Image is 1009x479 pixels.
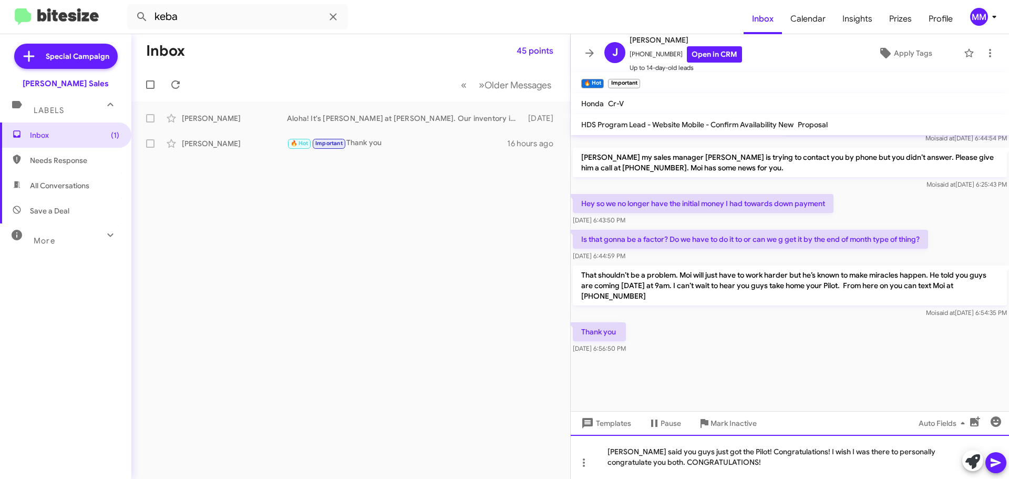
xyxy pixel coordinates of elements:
span: said at [936,309,955,317]
div: Thank you [287,137,507,149]
span: Honda [581,99,604,108]
span: 45 points [517,42,553,60]
div: [DATE] [523,113,562,124]
span: All Conversations [30,180,89,191]
span: Mark Inactive [711,414,757,433]
span: [DATE] 6:43:50 PM [573,216,625,224]
span: Cr-V [608,99,624,108]
a: Inbox [744,4,782,34]
span: 🔥 Hot [291,140,308,147]
span: Older Messages [485,79,551,91]
div: Aloha! It's [PERSON_NAME] at [PERSON_NAME]. Our inventory is always changing and we have access t... [287,113,523,124]
span: HDS Program Lead - Website Mobile - Confirm Availability New [581,120,794,129]
small: Important [608,79,640,88]
p: That shouldn’t be a problem. Moi will just have to work harder but he’s known to make miracles ha... [573,266,1007,305]
div: 16 hours ago [507,138,562,149]
p: Is that gonna be a factor? Do we have to do it to or can we g get it by the end of month type of ... [573,230,928,249]
span: said at [936,134,954,142]
button: Templates [571,414,640,433]
button: Auto Fields [910,414,977,433]
nav: Page navigation example [455,74,558,96]
a: Prizes [881,4,920,34]
a: Profile [920,4,961,34]
div: [PERSON_NAME] Sales [23,78,109,89]
span: (1) [111,130,119,140]
button: 45 points [508,42,562,60]
span: Pause [661,414,681,433]
span: More [34,236,55,246]
span: [PHONE_NUMBER] [630,46,742,63]
div: [PERSON_NAME] said you guys just got the Pilot! Congratulations! I wish I was there to personally... [571,435,1009,479]
p: Thank you [573,322,626,341]
a: Calendar [782,4,834,34]
a: Special Campaign [14,44,118,69]
span: Moi [DATE] 6:44:54 PM [925,134,1007,142]
button: Next [472,74,558,96]
small: 🔥 Hot [581,79,604,88]
div: [PERSON_NAME] [182,138,287,149]
a: Open in CRM [687,46,742,63]
span: Inbox [30,130,119,140]
span: Proposal [798,120,828,129]
span: « [461,78,467,91]
div: MM [970,8,988,26]
span: [DATE] 6:56:50 PM [573,344,626,352]
p: Hey so we no longer have the initial money I had towards down payment [573,194,833,213]
span: Apply Tags [894,44,932,63]
button: MM [961,8,997,26]
button: Previous [455,74,473,96]
a: Insights [834,4,881,34]
span: Up to 14-day-old leads [630,63,742,73]
span: [DATE] 6:44:59 PM [573,252,625,260]
span: Moi [DATE] 6:54:35 PM [926,309,1007,317]
p: [PERSON_NAME] my sales manager [PERSON_NAME] is trying to contact you by phone but you didn’t ans... [573,148,1007,177]
span: Moi [DATE] 6:25:43 PM [926,180,1007,188]
span: Needs Response [30,155,119,166]
span: Templates [579,414,631,433]
button: Mark Inactive [689,414,765,433]
button: Apply Tags [851,44,959,63]
span: Important [315,140,343,147]
span: said at [937,180,955,188]
div: [PERSON_NAME] [182,113,287,124]
span: Labels [34,106,64,115]
span: Save a Deal [30,206,69,216]
input: Search [127,4,348,29]
span: J [612,44,618,61]
span: » [479,78,485,91]
span: Auto Fields [919,414,969,433]
h1: Inbox [146,43,185,59]
span: Special Campaign [46,51,109,62]
span: [PERSON_NAME] [630,34,742,46]
button: Pause [640,414,689,433]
